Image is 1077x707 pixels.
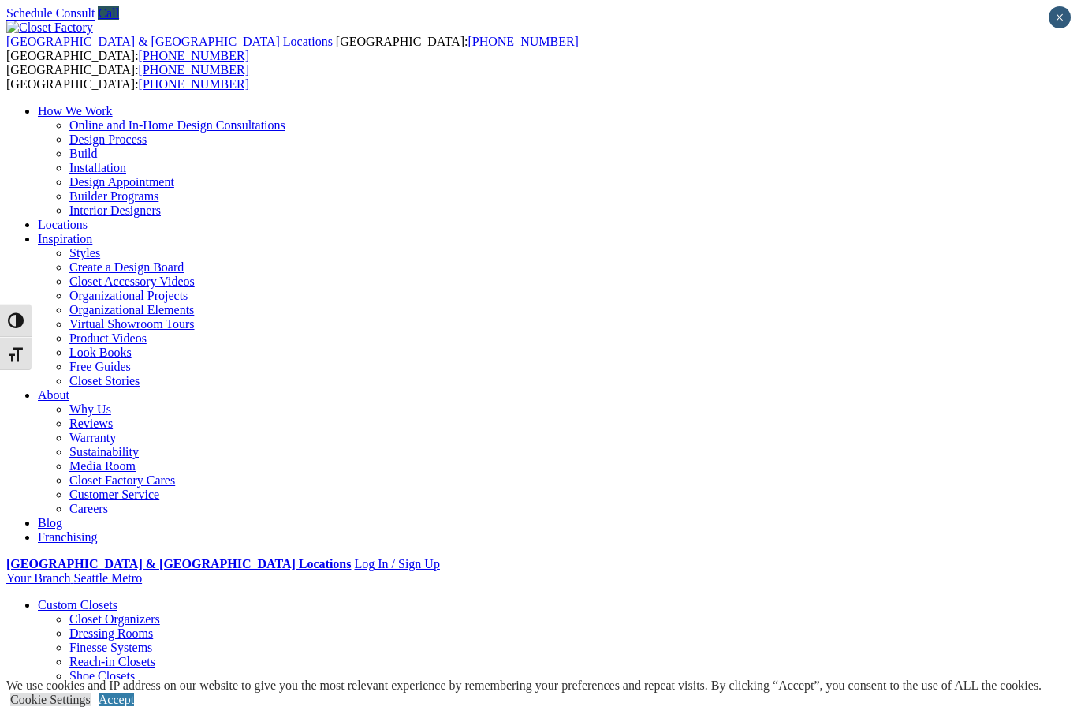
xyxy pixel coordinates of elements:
span: Your Branch [6,571,70,585]
span: [GEOGRAPHIC_DATA]: [GEOGRAPHIC_DATA]: [6,63,249,91]
span: [GEOGRAPHIC_DATA]: [GEOGRAPHIC_DATA]: [6,35,579,62]
a: Inspiration [38,232,92,245]
a: Virtual Showroom Tours [69,317,195,331]
a: Franchising [38,530,98,544]
button: Close [1049,6,1071,28]
a: Look Books [69,346,132,359]
a: Reach-in Closets [69,655,155,668]
a: Organizational Projects [69,289,188,302]
a: Closet Factory Cares [69,473,175,487]
a: [PHONE_NUMBER] [139,49,249,62]
span: [GEOGRAPHIC_DATA] & [GEOGRAPHIC_DATA] Locations [6,35,333,48]
a: [PHONE_NUMBER] [139,63,249,77]
a: Builder Programs [69,189,158,203]
a: Your Branch Seattle Metro [6,571,142,585]
a: Styles [69,246,100,260]
a: Build [69,147,98,160]
a: [PHONE_NUMBER] [139,77,249,91]
a: Schedule Consult [6,6,95,20]
a: [PHONE_NUMBER] [468,35,578,48]
a: Finesse Systems [69,641,152,654]
a: Interior Designers [69,204,161,217]
a: About [38,388,69,402]
a: Organizational Elements [69,303,194,316]
a: Free Guides [69,360,131,373]
a: Custom Closets [38,598,117,612]
div: We use cookies and IP address on our website to give you the most relevant experience by remember... [6,679,1042,693]
span: Seattle Metro [73,571,142,585]
a: Closet Stories [69,374,140,387]
a: Closet Accessory Videos [69,275,195,288]
a: Media Room [69,459,136,473]
a: Product Videos [69,331,147,345]
a: Design Process [69,133,147,146]
a: Reviews [69,417,113,430]
a: Create a Design Board [69,260,184,274]
img: Closet Factory [6,21,93,35]
a: Accept [99,693,134,706]
a: Warranty [69,431,116,444]
a: Locations [38,218,88,231]
a: Sustainability [69,445,139,458]
a: Design Appointment [69,175,174,189]
a: Blog [38,516,62,529]
a: How We Work [38,104,113,118]
a: Customer Service [69,488,159,501]
a: Installation [69,161,126,174]
a: Dressing Rooms [69,627,153,640]
a: [GEOGRAPHIC_DATA] & [GEOGRAPHIC_DATA] Locations [6,35,336,48]
a: Careers [69,502,108,515]
a: Log In / Sign Up [354,557,439,570]
a: Call [98,6,119,20]
a: Online and In-Home Design Consultations [69,118,285,132]
a: Cookie Settings [10,693,91,706]
a: Shoe Closets [69,669,135,683]
a: Why Us [69,402,111,416]
a: [GEOGRAPHIC_DATA] & [GEOGRAPHIC_DATA] Locations [6,557,351,570]
a: Closet Organizers [69,612,160,626]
